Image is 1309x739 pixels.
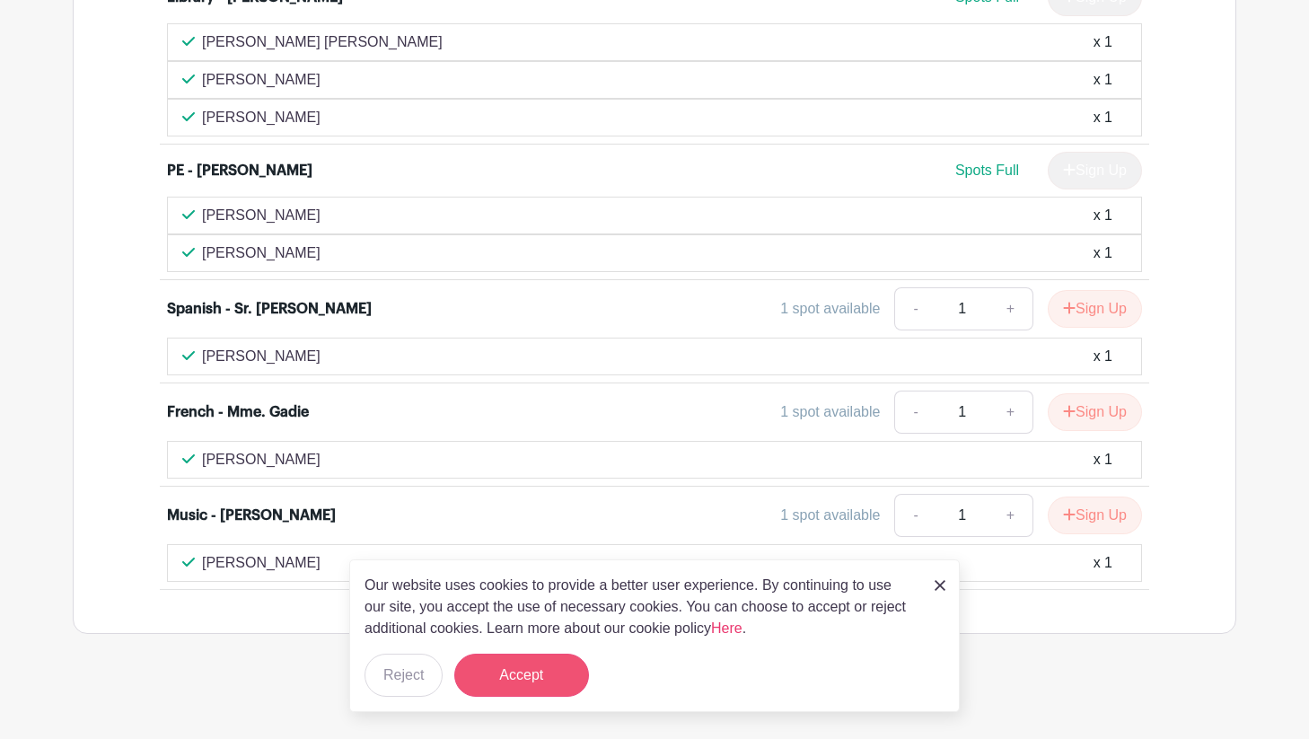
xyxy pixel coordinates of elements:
p: [PERSON_NAME] [202,346,321,367]
p: Our website uses cookies to provide a better user experience. By continuing to use our site, you ... [365,575,916,639]
a: + [988,287,1033,330]
p: [PERSON_NAME] [202,242,321,264]
a: Here [711,620,742,636]
div: 1 spot available [780,298,880,320]
button: Reject [365,654,443,697]
div: 1 spot available [780,401,880,423]
p: [PERSON_NAME] [PERSON_NAME] [202,31,443,53]
span: Spots Full [955,163,1019,178]
div: x 1 [1094,552,1112,574]
img: close_button-5f87c8562297e5c2d7936805f587ecaba9071eb48480494691a3f1689db116b3.svg [935,580,945,591]
div: Music - [PERSON_NAME] [167,505,336,526]
a: + [988,494,1033,537]
p: [PERSON_NAME] [202,107,321,128]
p: [PERSON_NAME] [202,552,321,574]
div: x 1 [1094,31,1112,53]
p: [PERSON_NAME] [202,205,321,226]
div: x 1 [1094,449,1112,471]
button: Sign Up [1048,393,1142,431]
div: 1 spot available [780,505,880,526]
div: PE - [PERSON_NAME] [167,160,312,181]
div: x 1 [1094,107,1112,128]
div: x 1 [1094,69,1112,91]
button: Sign Up [1048,497,1142,534]
p: [PERSON_NAME] [202,449,321,471]
a: - [894,391,936,434]
button: Accept [454,654,589,697]
button: Sign Up [1048,290,1142,328]
a: - [894,287,936,330]
div: French - Mme. Gadie [167,401,309,423]
div: x 1 [1094,346,1112,367]
div: Spanish - Sr. [PERSON_NAME] [167,298,372,320]
div: x 1 [1094,205,1112,226]
a: - [894,494,936,537]
div: x 1 [1094,242,1112,264]
a: + [988,391,1033,434]
p: [PERSON_NAME] [202,69,321,91]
